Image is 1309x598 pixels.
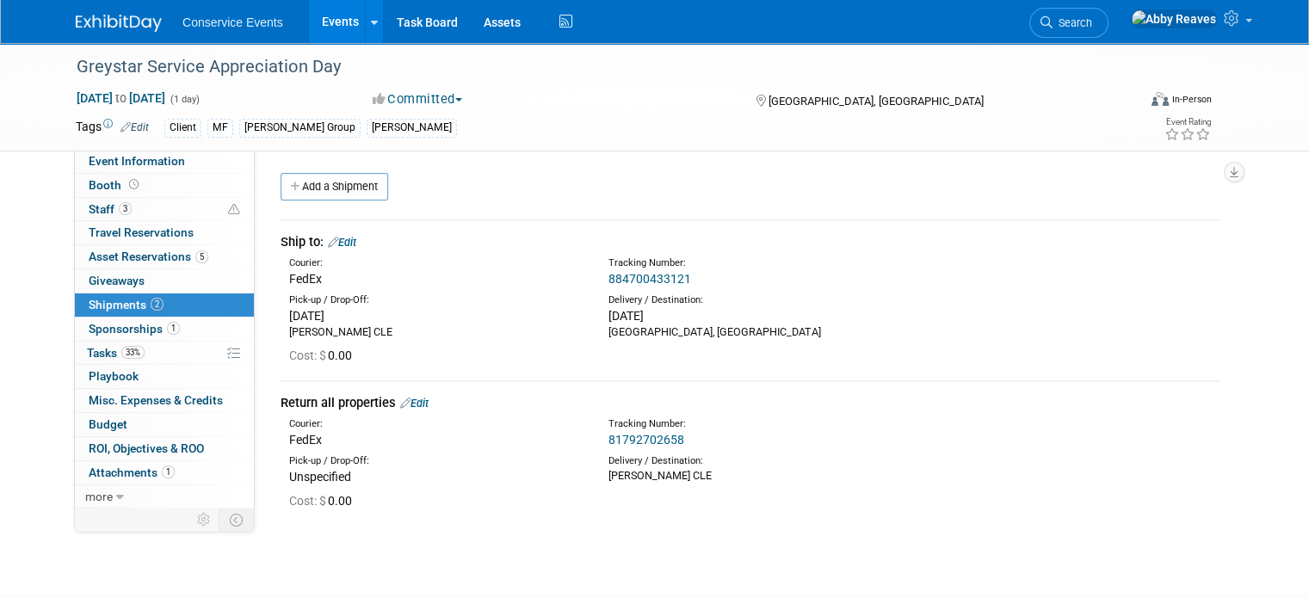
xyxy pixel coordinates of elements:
[162,465,175,478] span: 1
[289,454,583,468] div: Pick-up / Drop-Off:
[608,272,691,286] a: 884700433121
[89,250,208,263] span: Asset Reservations
[1171,93,1212,106] div: In-Person
[120,121,149,133] a: Edit
[289,256,583,270] div: Courier:
[289,348,328,362] span: Cost: $
[195,250,208,263] span: 5
[164,119,201,137] div: Client
[169,94,200,105] span: (1 day)
[400,397,429,410] a: Edit
[71,52,1115,83] div: Greystar Service Appreciation Day
[167,322,180,335] span: 1
[608,293,902,307] div: Delivery / Destination:
[281,233,1220,251] div: Ship to:
[119,202,132,215] span: 3
[1131,9,1217,28] img: Abby Reaves
[608,307,902,324] div: [DATE]
[76,90,166,106] span: [DATE] [DATE]
[769,95,984,108] span: [GEOGRAPHIC_DATA], [GEOGRAPHIC_DATA]
[289,417,583,431] div: Courier:
[89,441,204,455] span: ROI, Objectives & ROO
[89,298,164,311] span: Shipments
[76,118,149,138] td: Tags
[289,293,583,307] div: Pick-up / Drop-Off:
[89,322,180,336] span: Sponsorships
[289,431,583,448] div: FedEx
[113,91,129,105] span: to
[126,178,142,191] span: Booth not reserved yet
[121,346,145,359] span: 33%
[608,324,902,340] div: [GEOGRAPHIC_DATA], [GEOGRAPHIC_DATA]
[1164,118,1211,126] div: Event Rating
[75,413,254,436] a: Budget
[207,119,233,137] div: MF
[89,465,175,479] span: Attachments
[1152,92,1169,106] img: Format-Inperson.png
[76,15,162,32] img: ExhibitDay
[281,173,388,200] a: Add a Shipment
[89,393,223,407] span: Misc. Expenses & Credits
[608,417,981,431] div: Tracking Number:
[75,198,254,221] a: Staff3
[75,317,254,341] a: Sponsorships1
[75,221,254,244] a: Travel Reservations
[1044,89,1212,115] div: Event Format
[89,178,142,192] span: Booth
[289,307,583,324] div: [DATE]
[289,348,359,362] span: 0.00
[87,346,145,360] span: Tasks
[75,437,254,460] a: ROI, Objectives & ROO
[608,256,981,270] div: Tracking Number:
[75,365,254,388] a: Playbook
[289,270,583,287] div: FedEx
[1053,16,1092,29] span: Search
[228,202,240,218] span: Potential Scheduling Conflict -- at least one attendee is tagged in another overlapping event.
[328,236,356,249] a: Edit
[75,245,254,268] a: Asset Reservations5
[608,454,902,468] div: Delivery / Destination:
[151,298,164,311] span: 2
[367,90,469,108] button: Committed
[289,470,351,484] span: Unspecified
[289,494,328,508] span: Cost: $
[75,150,254,173] a: Event Information
[75,389,254,412] a: Misc. Expenses & Credits
[75,342,254,365] a: Tasks33%
[75,269,254,293] a: Giveaways
[189,509,219,531] td: Personalize Event Tab Strip
[289,494,359,508] span: 0.00
[75,485,254,509] a: more
[85,490,113,503] span: more
[608,433,684,447] a: 81792702658
[75,293,254,317] a: Shipments2
[75,461,254,484] a: Attachments1
[89,369,139,383] span: Playbook
[608,468,902,484] div: [PERSON_NAME] CLE
[89,202,132,216] span: Staff
[75,174,254,197] a: Booth
[89,417,127,431] span: Budget
[182,15,283,29] span: Conservice Events
[367,119,457,137] div: [PERSON_NAME]
[89,225,194,239] span: Travel Reservations
[281,394,1220,412] div: Return all properties
[1029,8,1108,38] a: Search
[239,119,361,137] div: [PERSON_NAME] Group
[89,154,185,168] span: Event Information
[289,324,583,340] div: [PERSON_NAME] CLE
[89,274,145,287] span: Giveaways
[219,509,255,531] td: Toggle Event Tabs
